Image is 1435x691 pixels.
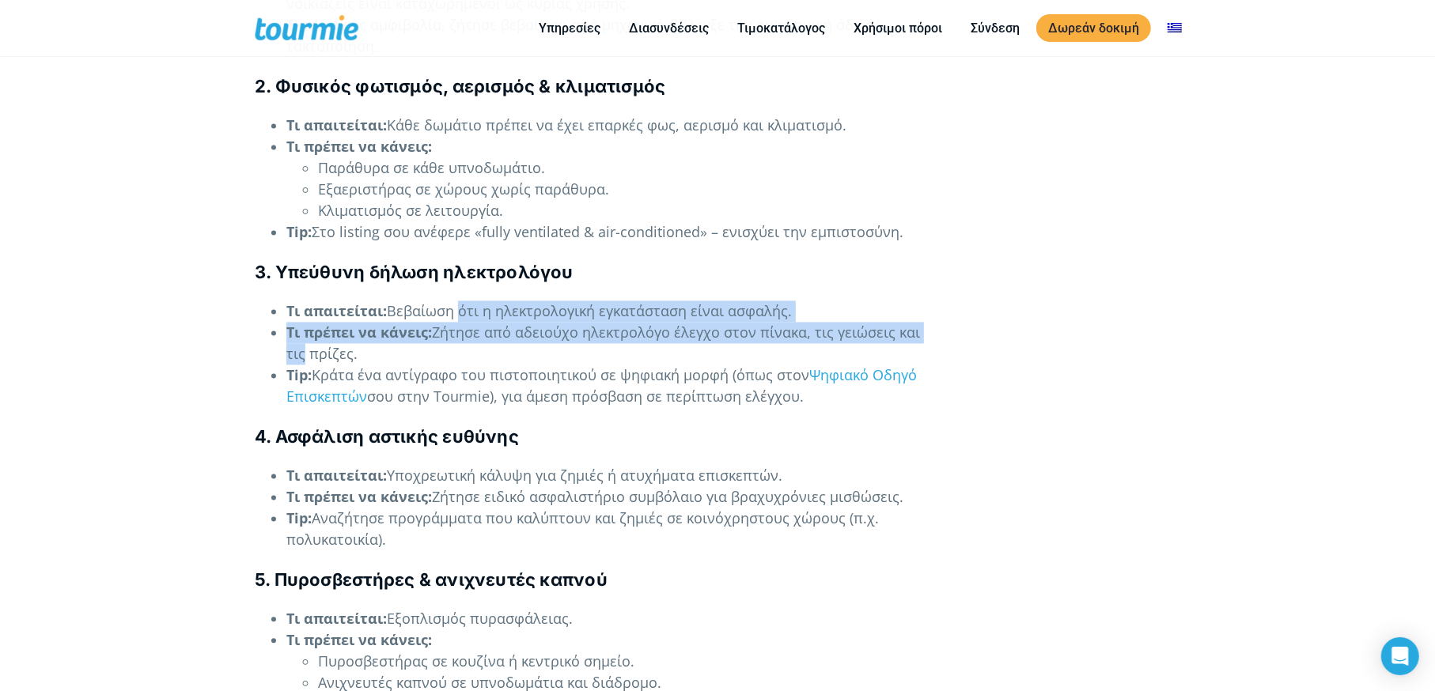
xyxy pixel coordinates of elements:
[286,115,941,136] li: Κάθε δωμάτιο πρέπει να έχει επαρκές φως, αερισμό και κλιματισμό.
[286,221,941,243] li: Στο listing σου ανέφερε «fully ventilated & air-conditioned» – ενισχύει την εμπιστοσύνη.
[286,323,432,342] strong: Τι πρέπει να κάνεις:
[255,568,941,592] h4: 5. Πυροσβεστήρες & ανιχνευτές καπνού
[286,365,312,384] strong: Tip:
[255,260,941,285] h4: 3. Υπεύθυνη δήλωση ηλεκτρολόγου
[842,18,954,38] a: Χρήσιμοι πόροι
[318,157,941,179] li: Παράθυρα σε κάθε υπνοδωμάτιο.
[286,608,941,629] li: Εξοπλισμός πυρασφάλειας.
[286,609,387,628] strong: Τι απαιτείται:
[318,651,941,672] li: Πυροσβεστήρας σε κουζίνα ή κεντρικό σημείο.
[959,18,1032,38] a: Σύνδεση
[255,425,941,449] h4: 4. Ασφάλιση αστικής ευθύνης
[1036,14,1151,42] a: Δωρεάν δοκιμή
[617,18,721,38] a: Διασυνδέσεις
[286,364,941,407] li: Κράτα ένα αντίγραφο του πιστοποιητικού σε ψηφιακή μορφή (όπως στον σου στην Tourmie), για άμεση π...
[286,630,432,649] strong: Τι πρέπει να κάνεις:
[286,322,941,364] li: Ζήτησε από αδειούχο ηλεκτρολόγο έλεγχο στον πίνακα, τις γειώσεις και τις πρίζες.
[286,508,312,527] strong: Tip:
[286,508,941,550] li: Αναζήτησε προγράμματα που καλύπτουν και ζημιές σε κοινόχρηστους χώρους (π.χ. πολυκατοικία).
[286,365,917,406] a: Ψηφιακό Οδηγό Επισκεπτών
[286,465,941,486] li: Υποχρεωτική κάλυψη για ζημιές ή ατυχήματα επισκεπτών.
[286,301,387,320] strong: Τι απαιτείται:
[318,200,941,221] li: Κλιματισμός σε λειτουργία.
[725,18,837,38] a: Τιμοκατάλογος
[318,179,941,200] li: Εξαεριστήρας σε χώρους χωρίς παράθυρα.
[286,487,432,506] strong: Τι πρέπει να κάνεις:
[527,18,612,38] a: Υπηρεσίες
[255,74,941,99] h4: 2. Φυσικός φωτισμός, αερισμός & κλιματισμός
[286,222,312,241] strong: Tip:
[286,486,941,508] li: Ζήτησε ειδικό ασφαλιστήριο συμβόλαιο για βραχυχρόνιες μισθώσεις.
[286,115,387,134] strong: Τι απαιτείται:
[286,466,387,485] strong: Τι απαιτείται:
[286,137,432,156] strong: Τι πρέπει να κάνεις:
[1381,637,1419,675] div: Open Intercom Messenger
[286,300,941,322] li: Βεβαίωση ότι η ηλεκτρολογική εγκατάσταση είναι ασφαλής.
